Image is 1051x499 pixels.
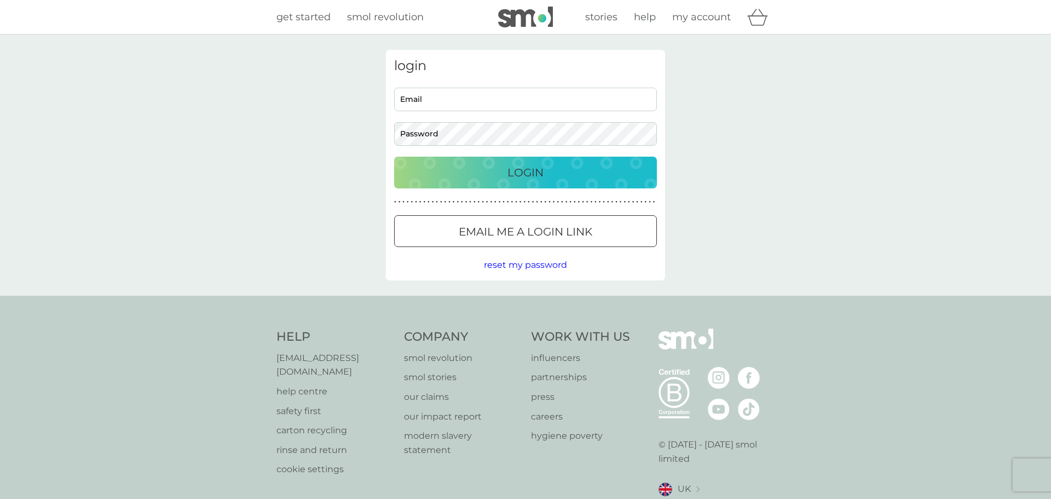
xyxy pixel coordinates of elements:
[276,9,331,25] a: get started
[440,199,442,205] p: ●
[565,199,568,205] p: ●
[494,199,496,205] p: ●
[628,199,630,205] p: ●
[411,199,413,205] p: ●
[640,199,643,205] p: ●
[659,438,775,466] p: © [DATE] - [DATE] smol limited
[276,462,393,477] a: cookie settings
[453,199,455,205] p: ●
[531,329,630,346] h4: Work With Us
[347,9,424,25] a: smol revolution
[553,199,555,205] p: ●
[531,429,630,443] a: hygiene poverty
[649,199,651,205] p: ●
[484,258,567,272] button: reset my password
[515,199,517,205] p: ●
[585,9,617,25] a: stories
[486,199,488,205] p: ●
[399,199,401,205] p: ●
[585,11,617,23] span: stories
[404,370,521,385] a: smol stories
[482,199,484,205] p: ●
[276,329,393,346] h4: Help
[428,199,430,205] p: ●
[490,199,492,205] p: ●
[561,199,563,205] p: ●
[557,199,559,205] p: ●
[531,390,630,404] a: press
[404,410,521,424] a: our impact report
[632,199,634,205] p: ●
[678,482,691,496] span: UK
[394,199,396,205] p: ●
[620,199,622,205] p: ●
[672,11,731,23] span: my account
[459,223,592,240] p: Email me a login link
[659,329,713,366] img: smol
[738,398,760,420] img: visit the smol Tiktok page
[659,483,672,496] img: UK flag
[419,199,421,205] p: ●
[611,199,614,205] p: ●
[548,199,551,205] p: ●
[623,199,626,205] p: ●
[672,9,731,25] a: my account
[603,199,605,205] p: ●
[507,199,509,205] p: ●
[394,58,657,74] h3: login
[615,199,617,205] p: ●
[404,390,521,404] a: our claims
[276,351,393,379] a: [EMAIL_ADDRESS][DOMAIN_NAME]
[528,199,530,205] p: ●
[484,260,567,270] span: reset my password
[448,199,451,205] p: ●
[574,199,576,205] p: ●
[276,443,393,457] a: rinse and return
[465,199,467,205] p: ●
[531,370,630,385] a: partnerships
[653,199,655,205] p: ●
[738,367,760,389] img: visit the smol Facebook page
[531,351,630,365] a: influencers
[503,199,505,205] p: ●
[532,199,534,205] p: ●
[531,410,630,424] a: careers
[404,351,521,365] a: smol revolution
[444,199,447,205] p: ●
[540,199,542,205] p: ●
[394,157,657,188] button: Login
[582,199,584,205] p: ●
[276,423,393,438] a: carton recycling
[599,199,601,205] p: ●
[432,199,434,205] p: ●
[276,11,331,23] span: get started
[407,199,409,205] p: ●
[276,385,393,399] a: help centre
[708,367,730,389] img: visit the smol Instagram page
[402,199,405,205] p: ●
[499,199,501,205] p: ●
[461,199,463,205] p: ●
[578,199,580,205] p: ●
[473,199,476,205] p: ●
[696,486,700,492] img: select a new location
[607,199,609,205] p: ●
[478,199,480,205] p: ●
[415,199,417,205] p: ●
[469,199,471,205] p: ●
[347,11,424,23] span: smol revolution
[636,199,638,205] p: ●
[404,429,521,457] a: modern slavery statement
[394,215,657,247] button: Email me a login link
[507,164,544,181] p: Login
